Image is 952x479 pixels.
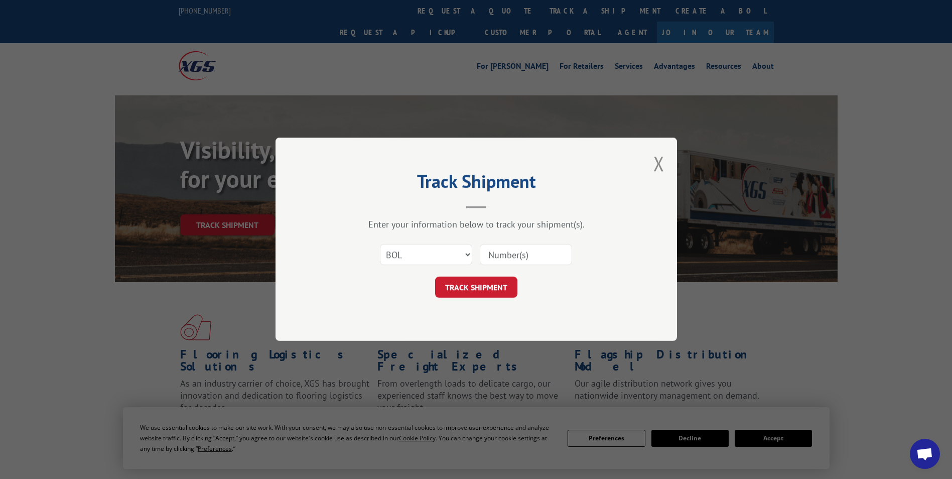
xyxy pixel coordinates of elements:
[326,174,627,193] h2: Track Shipment
[653,150,664,177] button: Close modal
[435,277,517,298] button: TRACK SHIPMENT
[480,245,572,266] input: Number(s)
[910,439,940,469] div: Open chat
[326,219,627,230] div: Enter your information below to track your shipment(s).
